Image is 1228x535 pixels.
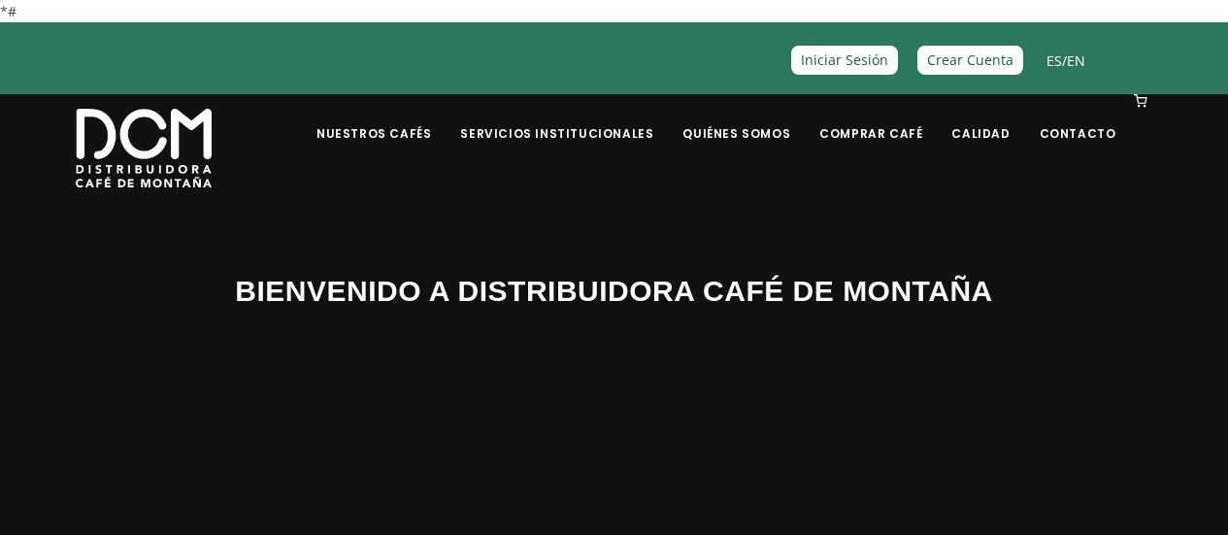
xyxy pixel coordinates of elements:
a: EN [1067,51,1085,70]
a: Iniciar Sesión [791,46,898,74]
a: ES [1046,51,1062,70]
a: Servicios Institucionales [448,96,665,142]
span: / [1046,50,1085,72]
a: Calidad [940,96,1021,142]
a: Contacto [1028,96,1128,142]
a: Nuestros Cafés [305,96,443,142]
a: Crear Cuenta [917,46,1023,74]
a: Comprar Café [808,96,934,142]
a: Quiénes Somos [671,96,802,142]
h3: BIENVENIDO A DISTRIBUIDORA CAFÉ DE MONTAÑA [76,269,1153,313]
